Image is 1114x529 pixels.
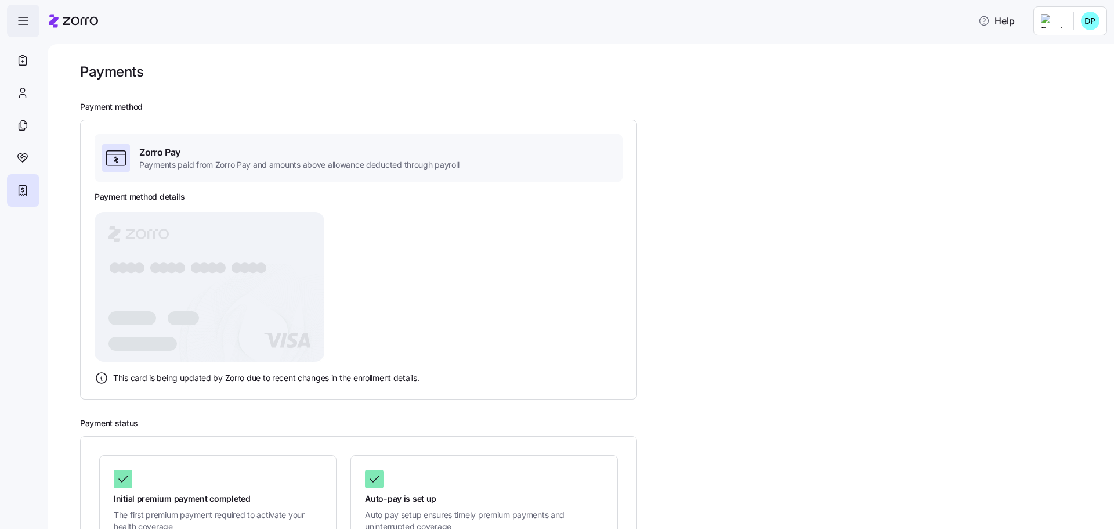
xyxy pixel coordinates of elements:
h2: Payment method [80,102,1098,113]
h3: Payment method details [95,191,185,203]
tspan: ● [247,259,260,276]
tspan: ● [255,259,268,276]
tspan: ● [149,259,162,276]
span: Help [978,14,1015,28]
tspan: ● [165,259,179,276]
tspan: ● [157,259,171,276]
tspan: ● [117,259,130,276]
tspan: ● [206,259,219,276]
button: Help [969,9,1024,33]
span: Zorro Pay [139,145,459,160]
h1: Payments [80,63,143,81]
span: Initial premium payment completed [114,493,322,505]
span: Payments paid from Zorro Pay and amounts above allowance deducted through payroll [139,159,459,171]
tspan: ● [108,259,122,276]
span: This card is being updated by Zorro due to recent changes in the enrollment details. [113,372,419,384]
h2: Payment status [80,418,1098,429]
tspan: ● [198,259,211,276]
tspan: ● [238,259,252,276]
tspan: ● [230,259,244,276]
span: Auto-pay is set up [365,493,603,505]
tspan: ● [190,259,203,276]
tspan: ● [133,259,146,276]
img: Employer logo [1041,14,1064,28]
img: c233a48f1e9e7ec418bb2977e7d72fb0 [1081,12,1099,30]
tspan: ● [173,259,187,276]
tspan: ● [125,259,138,276]
tspan: ● [214,259,227,276]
